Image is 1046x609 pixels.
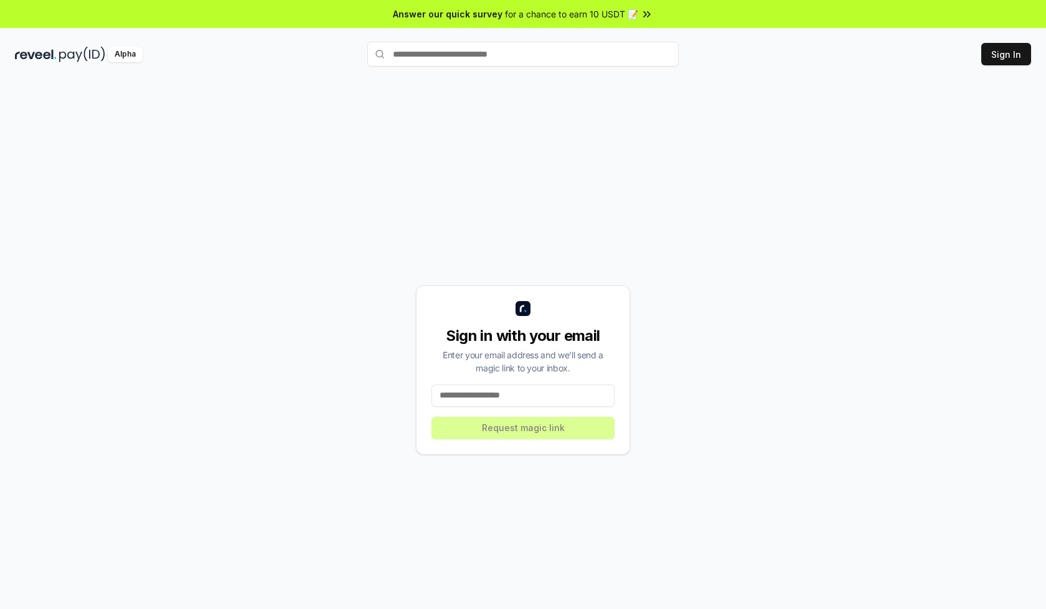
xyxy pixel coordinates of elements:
[15,47,57,62] img: reveel_dark
[59,47,105,62] img: pay_id
[108,47,143,62] div: Alpha
[393,7,502,21] span: Answer our quick survey
[431,348,615,374] div: Enter your email address and we’ll send a magic link to your inbox.
[516,301,530,316] img: logo_small
[431,326,615,346] div: Sign in with your email
[505,7,638,21] span: for a chance to earn 10 USDT 📝
[981,43,1031,65] button: Sign In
